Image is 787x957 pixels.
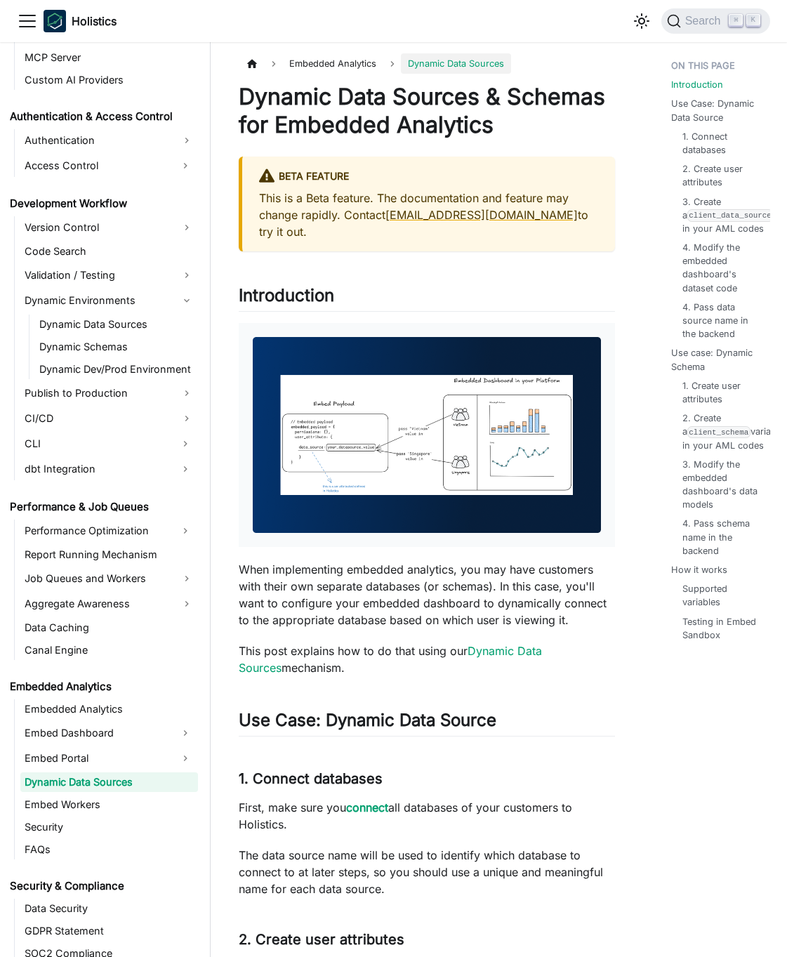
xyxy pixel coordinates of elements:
[682,411,783,452] a: 2. Create aclient_schemavariable in your AML codes
[682,582,759,609] a: Supported variables
[173,433,198,455] button: Expand sidebar category 'CLI'
[682,379,759,406] a: 1. Create user attributes
[173,747,198,770] button: Expand sidebar category 'Embed Portal'
[681,15,729,27] span: Search
[20,840,198,859] a: FAQs
[20,640,198,660] a: Canal Engine
[729,14,743,27] kbd: ⌘
[239,53,265,74] a: Home page
[346,800,388,814] a: connect
[682,615,759,642] a: Testing in Embed Sandbox
[20,264,198,286] a: Validation / Testing
[173,520,198,542] button: Expand sidebar category 'Performance Optimization'
[20,593,198,615] a: Aggregate Awareness
[20,216,198,239] a: Version Control
[239,770,615,788] h3: 1. Connect databases
[671,97,765,124] a: Use Case: Dynamic Data Source
[6,876,198,896] a: Security & Compliance
[687,426,750,438] code: client_schema
[239,53,615,74] nav: Breadcrumbs
[682,241,759,295] a: 4. Modify the embedded dashboard's dataset code
[72,13,117,29] b: Holistics
[239,799,615,833] p: First, make sure you all databases of your customers to Holistics.
[671,78,723,91] a: Introduction
[20,48,198,67] a: MCP Server
[239,83,615,139] h1: Dynamic Data Sources & Schemas for Embedded Analytics
[259,168,598,186] div: BETA FEATURE
[173,154,198,177] button: Expand sidebar category 'Access Control'
[6,677,198,697] a: Embedded Analytics
[17,11,38,32] button: Toggle navigation bar
[173,722,198,744] button: Expand sidebar category 'Embed Dashboard'
[20,772,198,792] a: Dynamic Data Sources
[20,722,173,744] a: Embed Dashboard
[20,747,173,770] a: Embed Portal
[282,53,383,74] span: Embedded Analytics
[6,194,198,213] a: Development Workflow
[20,433,173,455] a: CLI
[682,517,759,557] a: 4. Pass schema name in the backend
[682,130,759,157] a: 1. Connect databases
[259,190,598,240] p: This is a Beta feature. The documentation and feature may change rapidly. Contact to try it out.
[173,458,198,480] button: Expand sidebar category 'dbt Integration'
[44,10,66,32] img: Holistics
[385,208,578,222] a: [EMAIL_ADDRESS][DOMAIN_NAME]
[20,618,198,638] a: Data Caching
[20,154,173,177] a: Access Control
[20,458,173,480] a: dbt Integration
[20,817,198,837] a: Security
[35,359,198,379] a: Dynamic Dev/Prod Environment
[401,53,511,74] span: Dynamic Data Sources
[20,921,198,941] a: GDPR Statement
[687,209,774,221] code: client_data_source
[20,795,198,814] a: Embed Workers
[239,642,615,676] p: This post explains how to do that using our mechanism.
[20,899,198,918] a: Data Security
[239,931,615,949] h3: 2. Create user attributes
[239,847,615,897] p: The data source name will be used to identify which database to connect to at later steps, so you...
[20,407,198,430] a: CI/CD
[239,285,615,312] h2: Introduction
[239,710,615,737] h2: Use Case: Dynamic Data Source
[20,242,198,261] a: Code Search
[20,699,198,719] a: Embedded Analytics
[20,567,198,590] a: Job Queues and Workers
[239,644,542,675] a: Dynamic Data Sources
[661,8,770,34] button: Search (Command+K)
[682,458,759,512] a: 3. Modify the embedded dashboard's data models
[746,14,760,27] kbd: K
[253,337,601,533] img: dynamic data source embed
[20,545,198,565] a: Report Running Mechanism
[682,162,759,189] a: 2. Create user attributes
[35,337,198,357] a: Dynamic Schemas
[20,70,198,90] a: Custom AI Providers
[20,520,173,542] a: Performance Optimization
[671,563,727,576] a: How it works
[20,289,198,312] a: Dynamic Environments
[630,10,653,32] button: Switch between dark and light mode (currently light mode)
[671,346,765,373] a: Use case: Dynamic Schema
[35,315,198,334] a: Dynamic Data Sources
[239,561,615,628] p: When implementing embedded analytics, you may have customers with their own separate databases (o...
[44,10,117,32] a: HolisticsHolistics
[20,129,198,152] a: Authentication
[6,107,198,126] a: Authentication & Access Control
[20,382,198,404] a: Publish to Production
[682,301,759,341] a: 4. Pass data source name in the backend
[6,497,198,517] a: Performance & Job Queues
